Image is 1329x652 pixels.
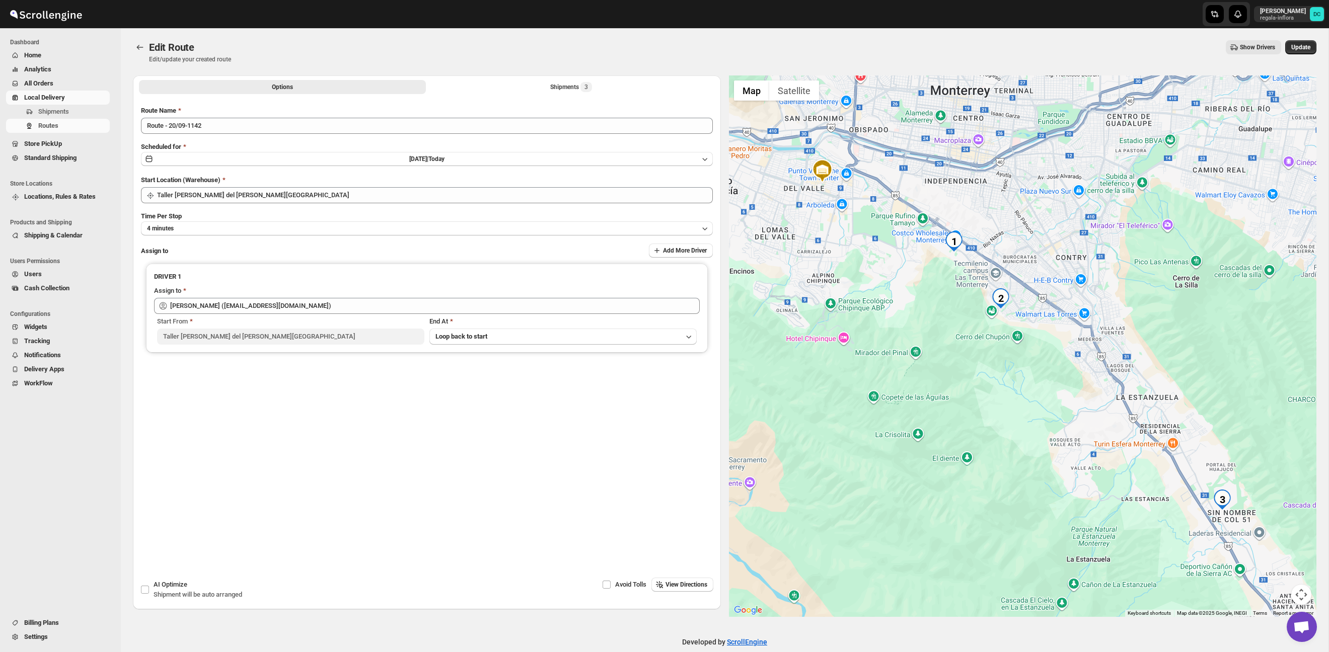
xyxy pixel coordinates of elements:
[24,619,59,626] span: Billing Plans
[1240,43,1275,51] span: Show Drivers
[8,2,84,27] img: ScrollEngine
[734,80,769,101] button: Show street map
[1291,43,1310,51] span: Update
[6,76,110,91] button: All Orders
[1273,610,1313,616] a: Report a map error
[651,578,713,592] button: View Directions
[6,105,110,119] button: Shipments
[6,616,110,630] button: Billing Plans
[133,40,147,54] button: Routes
[24,140,62,147] span: Store PickUp
[1310,7,1324,21] span: DAVID CORONADO
[6,376,110,390] button: WorkFlow
[6,362,110,376] button: Delivery Apps
[24,323,47,331] span: Widgets
[1260,15,1306,21] p: regala-inflora
[272,83,293,91] span: Options
[6,190,110,204] button: Locations, Rules & Rates
[666,581,707,589] span: View Directions
[1226,40,1281,54] button: Show Drivers
[663,247,707,255] span: Add More Driver
[139,80,426,94] button: All Route Options
[584,83,588,91] span: 3
[6,119,110,133] button: Routes
[1212,490,1232,510] div: 3
[682,637,767,647] p: Developed by
[141,152,713,166] button: [DATE]|Today
[38,108,69,115] span: Shipments
[24,270,42,278] span: Users
[24,337,50,345] span: Tracking
[154,581,187,588] span: AI Optimize
[170,298,700,314] input: Search assignee
[154,272,700,282] h3: DRIVER 1
[141,107,176,114] span: Route Name
[149,55,231,63] p: Edit/update your created route
[154,286,181,296] div: Assign to
[1177,610,1247,616] span: Map data ©2025 Google, INEGI
[6,281,110,295] button: Cash Collection
[6,348,110,362] button: Notifications
[6,62,110,76] button: Analytics
[1291,585,1311,605] button: Map camera controls
[10,38,114,46] span: Dashboard
[24,51,41,59] span: Home
[24,365,64,373] span: Delivery Apps
[24,284,69,292] span: Cash Collection
[731,604,765,617] a: Open this area in Google Maps (opens a new window)
[141,247,168,255] span: Assign to
[24,154,77,161] span: Standard Shipping
[1287,612,1317,642] div: Open chat
[133,98,721,478] div: All Route Options
[6,48,110,62] button: Home
[141,176,220,184] span: Start Location (Warehouse)
[428,155,445,162] span: Today
[147,224,174,232] span: 4 minutes
[24,633,48,640] span: Settings
[727,638,767,646] a: ScrollEngine
[1128,610,1171,617] button: Keyboard shortcuts
[649,243,713,258] button: Add More Driver
[429,329,697,345] button: Loop back to start
[10,180,114,188] span: Store Locations
[731,604,765,617] img: Google
[6,630,110,644] button: Settings
[6,267,110,281] button: Users
[24,79,53,87] span: All Orders
[1260,7,1306,15] p: [PERSON_NAME]
[769,80,819,101] button: Show satellite imagery
[944,231,964,252] div: 1
[24,231,83,239] span: Shipping & Calendar
[1254,6,1325,22] button: User menu
[428,80,715,94] button: Selected Shipments
[24,94,65,101] span: Local Delivery
[141,118,713,134] input: Eg: Bengaluru Route
[409,155,428,162] span: [DATE] |
[157,187,713,203] input: Search location
[141,221,713,235] button: 4 minutes
[10,257,114,265] span: Users Permissions
[141,212,182,220] span: Time Per Stop
[38,122,58,129] span: Routes
[6,320,110,334] button: Widgets
[550,82,592,92] div: Shipments
[157,317,188,325] span: Start From
[435,333,487,340] span: Loop back to start
[6,334,110,348] button: Tracking
[24,379,53,387] span: WorkFlow
[991,288,1011,308] div: 2
[10,218,114,226] span: Products and Shipping
[24,351,61,359] span: Notifications
[24,65,51,73] span: Analytics
[24,193,96,200] span: Locations, Rules & Rates
[141,143,181,150] span: Scheduled for
[1285,40,1316,54] button: Update
[6,228,110,242] button: Shipping & Calendar
[149,41,194,53] span: Edit Route
[615,581,646,588] span: Avoid Tolls
[429,316,697,327] div: End At
[1313,11,1320,18] text: DC
[10,310,114,318] span: Configurations
[1253,610,1267,616] a: Terms (opens in new tab)
[154,591,242,598] span: Shipment will be auto arranged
